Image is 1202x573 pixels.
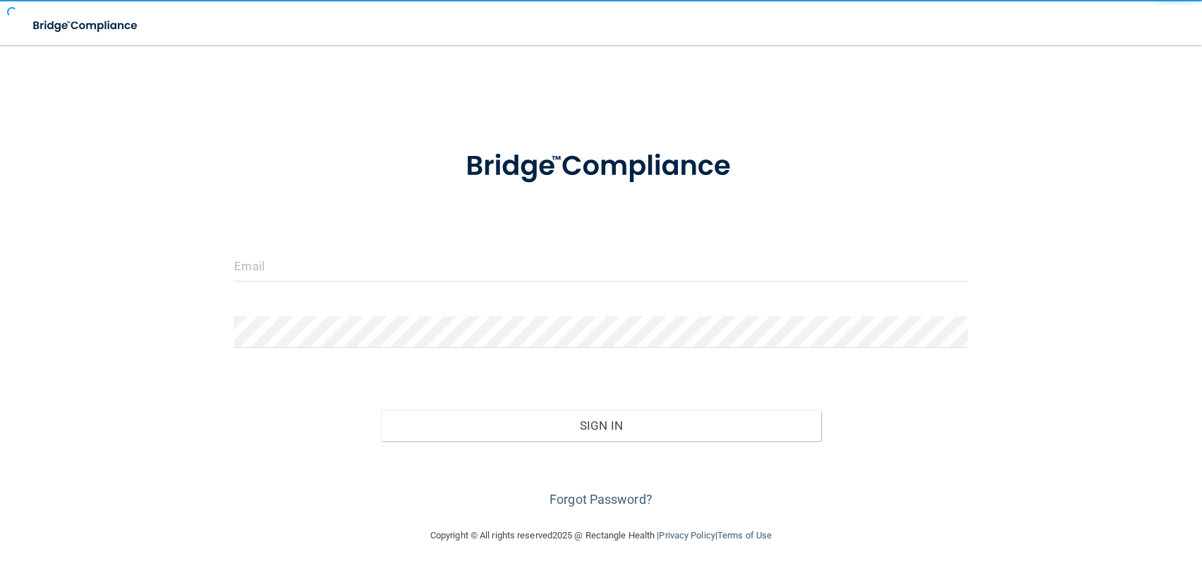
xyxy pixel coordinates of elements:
a: Privacy Policy [659,530,715,541]
a: Terms of Use [717,530,772,541]
input: Email [234,250,967,282]
img: bridge_compliance_login_screen.278c3ca4.svg [437,130,765,203]
img: bridge_compliance_login_screen.278c3ca4.svg [21,11,151,40]
button: Sign In [381,410,821,441]
div: Copyright © All rights reserved 2025 @ Rectangle Health | | [344,513,858,558]
a: Forgot Password? [550,492,652,507]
